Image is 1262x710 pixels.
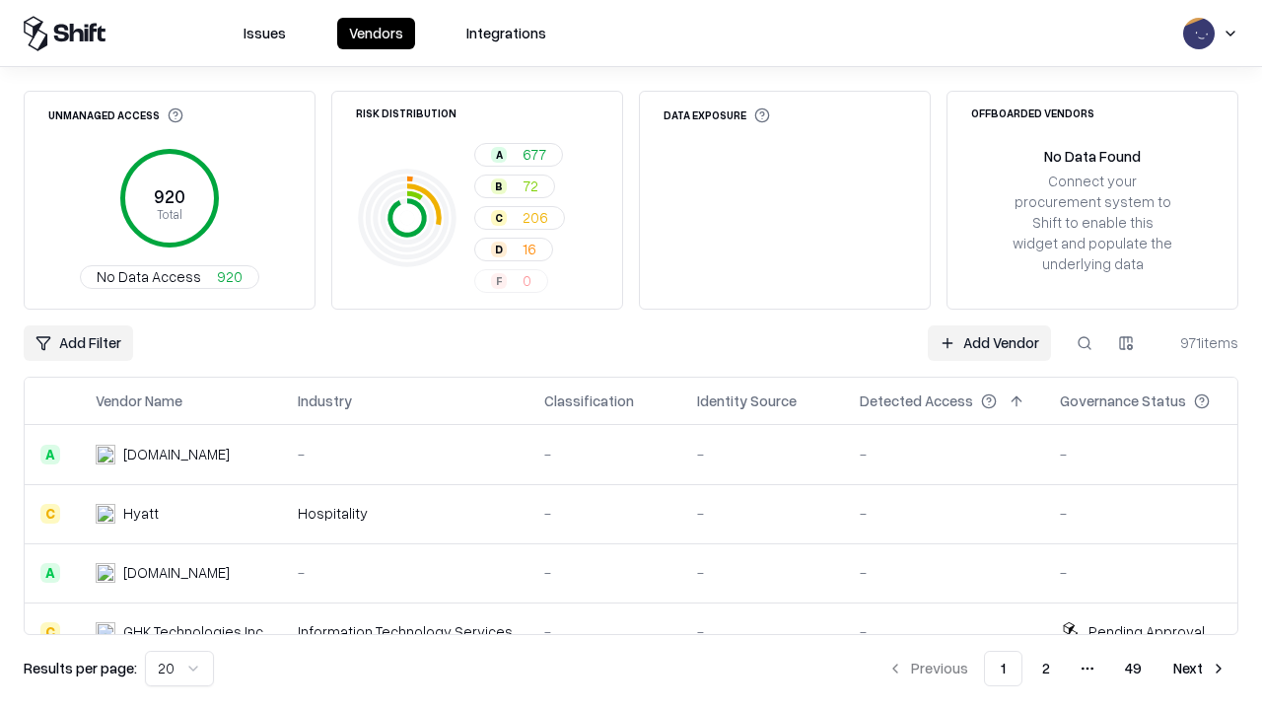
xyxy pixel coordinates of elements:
div: D [491,242,507,257]
div: Risk Distribution [356,107,456,118]
div: Classification [544,390,634,411]
div: Unmanaged Access [48,107,183,123]
span: 920 [217,266,243,287]
button: Vendors [337,18,415,49]
div: 971 items [1159,332,1238,353]
img: Hyatt [96,504,115,524]
button: Issues [232,18,298,49]
button: B72 [474,175,555,198]
div: - [1060,562,1241,583]
span: 677 [523,144,546,165]
div: - [1060,444,1241,464]
div: GHK Technologies Inc. [123,621,266,642]
div: No Data Found [1044,146,1141,167]
div: Information Technology Services [298,621,513,642]
div: Industry [298,390,352,411]
button: Add Filter [24,325,133,361]
div: C [40,504,60,524]
div: - [860,621,1028,642]
a: Add Vendor [928,325,1051,361]
div: - [544,503,666,524]
div: B [491,178,507,194]
div: [DOMAIN_NAME] [123,444,230,464]
button: D16 [474,238,553,261]
div: - [298,562,513,583]
img: intrado.com [96,445,115,464]
button: Next [1161,651,1238,686]
div: [DOMAIN_NAME] [123,562,230,583]
div: Vendor Name [96,390,182,411]
span: No Data Access [97,266,201,287]
div: - [1060,503,1241,524]
div: Pending Approval [1088,621,1205,642]
div: - [860,444,1028,464]
div: Hospitality [298,503,513,524]
div: - [298,444,513,464]
button: 2 [1026,651,1066,686]
div: Connect your procurement system to Shift to enable this widget and populate the underlying data [1011,171,1174,275]
div: Offboarded Vendors [971,107,1094,118]
button: 49 [1109,651,1157,686]
div: - [697,621,828,642]
div: Detected Access [860,390,973,411]
div: A [40,445,60,464]
div: A [40,563,60,583]
div: - [860,562,1028,583]
tspan: 920 [154,185,185,207]
tspan: Total [157,206,182,222]
div: Identity Source [697,390,797,411]
div: - [697,562,828,583]
button: A677 [474,143,563,167]
div: C [40,622,60,642]
div: - [697,503,828,524]
button: 1 [984,651,1022,686]
div: - [544,621,666,642]
button: No Data Access920 [80,265,259,289]
button: Integrations [455,18,558,49]
div: Data Exposure [664,107,770,123]
div: Hyatt [123,503,159,524]
div: - [860,503,1028,524]
button: C206 [474,206,565,230]
p: Results per page: [24,658,137,678]
div: A [491,147,507,163]
div: Governance Status [1060,390,1186,411]
img: primesec.co.il [96,563,115,583]
span: 72 [523,176,538,196]
div: - [544,444,666,464]
div: - [544,562,666,583]
div: C [491,210,507,226]
nav: pagination [876,651,1238,686]
span: 16 [523,239,536,259]
span: 206 [523,207,548,228]
div: - [697,444,828,464]
img: GHK Technologies Inc. [96,622,115,642]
